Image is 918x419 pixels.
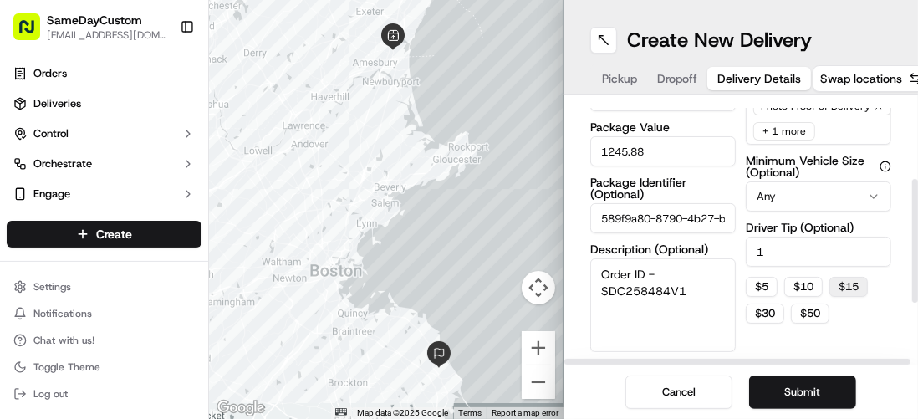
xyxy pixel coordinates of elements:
label: Minimum Vehicle Size (Optional) [746,155,891,178]
span: • [142,259,148,273]
button: Log out [7,382,201,406]
span: Swap locations [820,70,902,87]
label: Driver Tip (Optional) [746,222,891,233]
img: Google [213,397,268,419]
button: Engage [7,181,201,207]
input: Got a question? Start typing here... [43,108,301,125]
button: SameDayCustom [47,12,142,28]
a: Powered byPylon [118,294,202,308]
button: $10 [784,277,823,297]
button: Submit [749,376,856,409]
button: Cancel [625,376,732,409]
button: Create [7,221,201,248]
img: 1736555255976-a54dd68f-1ca7-489b-9aae-adbdc363a1c4 [17,160,47,190]
label: Package Value [590,121,736,133]
span: Chat with us! [33,334,94,347]
button: SameDayCustom[EMAIL_ADDRESS][DOMAIN_NAME] [7,7,173,47]
span: Orders [33,66,67,81]
button: Photo Proof of Delivery+ 1 more [746,93,891,145]
span: Create [96,226,132,243]
button: Map camera controls [522,271,555,304]
span: Deliveries [33,96,81,111]
img: 1738778727109-b901c2ba-d612-49f7-a14d-d897ce62d23f [35,160,65,190]
button: Orchestrate [7,151,201,177]
button: See all [259,214,304,234]
a: Terms (opens in new tab) [458,408,482,417]
textarea: Order ID - SDC258484V1 [590,258,736,352]
p: Welcome 👋 [17,67,304,94]
a: Deliveries [7,90,201,117]
a: Report a map error [492,408,558,417]
label: Package Identifier (Optional) [590,176,736,200]
button: $5 [746,277,778,297]
button: Notifications [7,302,201,325]
span: Toggle Theme [33,360,100,374]
button: Toggle Theme [7,355,201,379]
button: Minimum Vehicle Size (Optional) [880,161,891,172]
button: $50 [791,304,829,324]
span: Delivery Details [717,70,801,87]
button: $30 [746,304,784,324]
input: Enter package value [590,136,736,166]
button: $15 [829,277,868,297]
a: Orders [7,60,201,87]
span: Notifications [33,307,92,320]
img: Nash [17,17,50,50]
button: Settings [7,275,201,299]
span: Settings [33,280,71,294]
span: Orchestrate [33,156,92,171]
span: Engage [33,187,70,202]
span: Control [33,126,69,141]
div: Past conversations [17,217,112,231]
span: Dropoff [657,70,697,87]
button: Start new chat [284,165,304,185]
input: Enter driver tip amount [746,237,891,267]
button: Control [7,120,201,147]
h1: Create New Delivery [627,27,812,54]
span: [DATE] [151,259,186,273]
input: Enter package identifier [590,203,736,233]
span: SameDayCustom [52,259,139,273]
div: Start new chat [75,160,274,176]
div: We're available if you need us! [75,176,230,190]
span: Pylon [166,295,202,308]
button: Keyboard shortcuts [335,408,347,416]
a: Open this area in Google Maps (opens a new window) [213,397,268,419]
button: Chat with us! [7,329,201,352]
button: Zoom out [522,365,555,399]
span: Pickup [602,70,637,87]
img: SameDayCustom [17,243,43,270]
div: + 1 more [753,122,815,141]
button: [EMAIL_ADDRESS][DOMAIN_NAME] [47,28,166,42]
span: Map data ©2025 Google [357,408,448,417]
span: Log out [33,387,68,401]
button: Zoom in [522,331,555,365]
label: Description (Optional) [590,243,736,255]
